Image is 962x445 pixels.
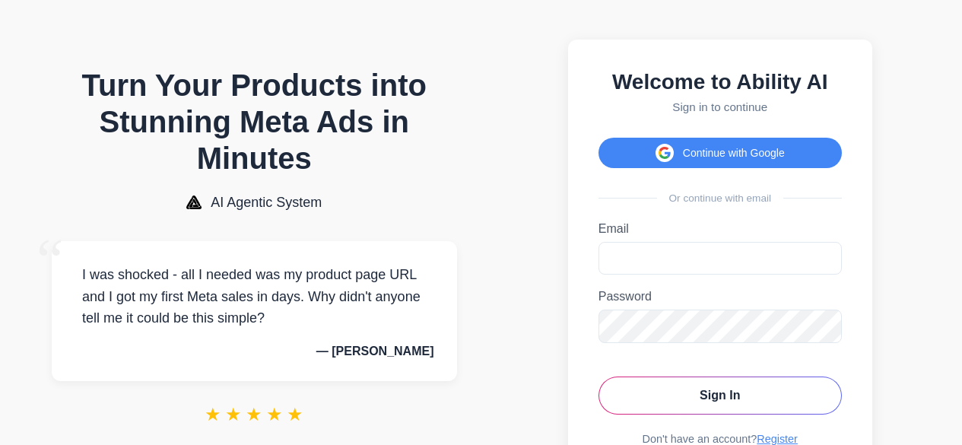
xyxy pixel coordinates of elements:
img: AI Agentic System Logo [186,195,202,209]
span: ★ [246,404,262,425]
span: “ [37,226,64,295]
div: Don't have an account? [598,433,842,445]
span: AI Agentic System [211,195,322,211]
h1: Turn Your Products into Stunning Meta Ads in Minutes [52,67,457,176]
button: Sign In [598,377,842,415]
label: Password [598,290,842,304]
div: Or continue with email [598,192,842,204]
p: I was shocked - all I needed was my product page URL and I got my first Meta sales in days. Why d... [75,264,434,329]
label: Email [598,222,842,236]
h2: Welcome to Ability AI [598,70,842,94]
span: ★ [287,404,303,425]
p: Sign in to continue [598,100,842,113]
p: — [PERSON_NAME] [75,345,434,358]
span: ★ [225,404,242,425]
button: Continue with Google [598,138,842,168]
span: ★ [266,404,283,425]
a: Register [757,433,798,445]
span: ★ [205,404,221,425]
